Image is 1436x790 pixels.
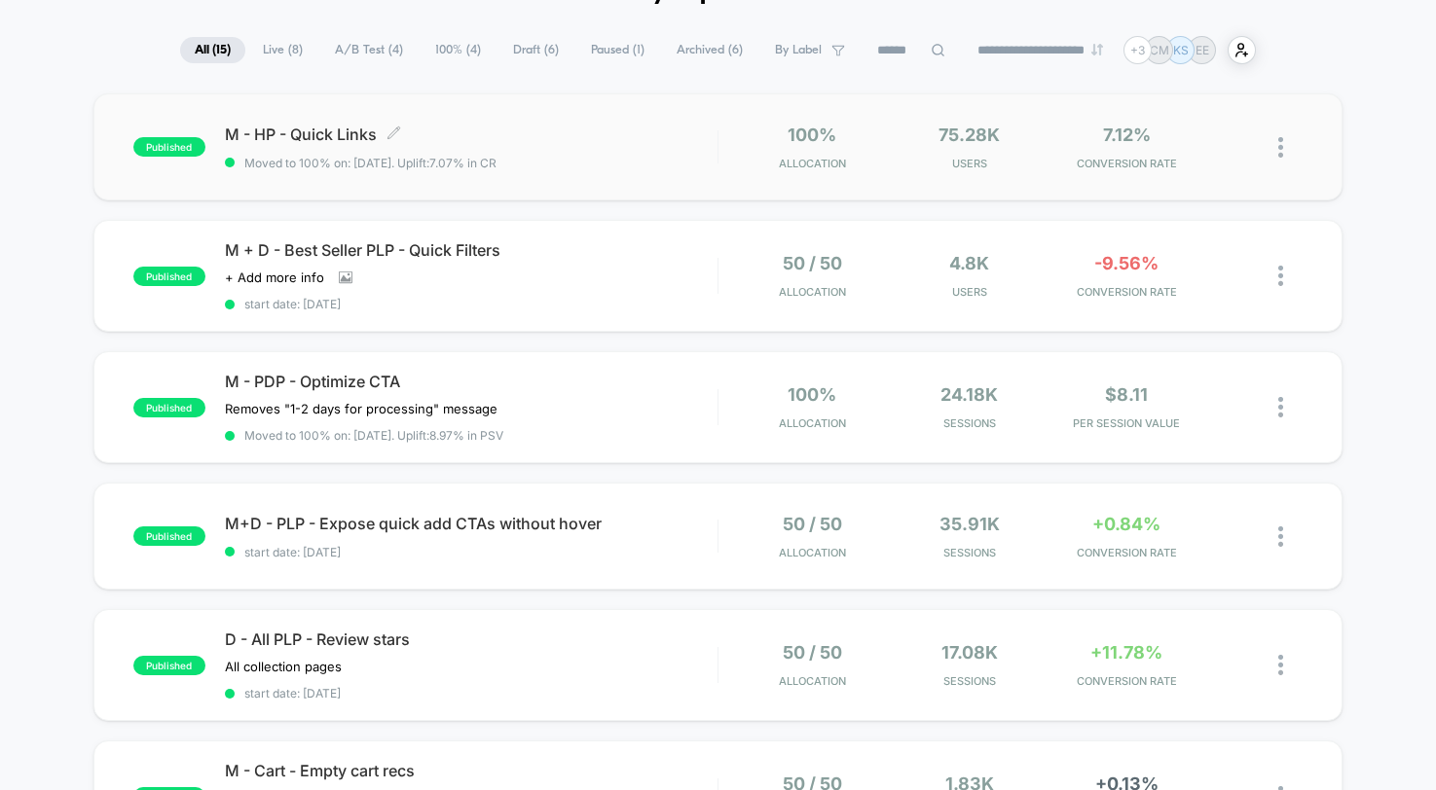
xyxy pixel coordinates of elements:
span: 17.08k [941,642,998,663]
span: All collection pages [225,659,342,674]
span: CONVERSION RATE [1053,285,1201,299]
img: end [1091,44,1103,55]
span: +0.84% [1092,514,1160,534]
p: EE [1196,43,1209,57]
span: 24.18k [940,384,998,405]
span: M+D - PLP - Expose quick add CTAs without hover [225,514,718,533]
span: Users [896,285,1044,299]
span: PER SESSION VALUE [1053,416,1201,430]
span: M - PDP - Optimize CTA [225,372,718,391]
span: Moved to 100% on: [DATE] . Uplift: 7.07% in CR [244,156,497,170]
span: 100% [788,384,836,405]
span: M - Cart - Empty cart recs [225,761,718,780]
span: Sessions [896,546,1044,559]
span: published [133,398,205,417]
span: All ( 15 ) [180,37,245,63]
span: A/B Test ( 4 ) [320,37,418,63]
span: Allocation [779,674,846,688]
span: CONVERSION RATE [1053,546,1201,559]
span: Archived ( 6 ) [662,37,757,63]
p: CM [1150,43,1169,57]
span: M + D - Best Seller PLP - Quick Filters [225,240,718,260]
img: close [1278,655,1283,675]
span: start date: [DATE] [225,297,718,311]
span: Removes "1-2 days for processing" message [225,401,497,416]
span: published [133,267,205,286]
span: Draft ( 6 ) [498,37,573,63]
span: + Add more info [225,269,324,285]
span: Live ( 8 ) [248,37,317,63]
span: 4.8k [949,253,989,273]
span: published [133,526,205,546]
span: -9.56% [1094,253,1159,273]
span: CONVERSION RATE [1053,157,1201,170]
span: 100% ( 4 ) [421,37,496,63]
span: M - HP - Quick Links [225,125,718,144]
span: start date: [DATE] [225,686,718,700]
img: close [1278,397,1283,417]
span: Moved to 100% on: [DATE] . Uplift: 8.97% in PSV [244,428,503,443]
span: 50 / 50 [783,253,842,273]
span: 7.12% [1103,125,1151,145]
span: Sessions [896,674,1044,688]
span: Allocation [779,546,846,559]
span: CONVERSION RATE [1053,674,1201,688]
div: + 3 [1123,36,1152,64]
span: Allocation [779,157,846,170]
span: start date: [DATE] [225,545,718,559]
span: 50 / 50 [783,514,842,534]
img: close [1278,266,1283,286]
img: close [1278,137,1283,158]
span: 35.91k [939,514,1000,534]
span: 100% [788,125,836,145]
span: 50 / 50 [783,642,842,663]
span: published [133,137,205,157]
span: 75.28k [939,125,1000,145]
span: By Label [775,43,822,57]
img: close [1278,526,1283,547]
span: published [133,656,205,675]
span: Sessions [896,416,1044,430]
span: Users [896,157,1044,170]
span: D - All PLP - Review stars [225,629,718,649]
span: Allocation [779,285,846,299]
p: KS [1173,43,1189,57]
span: Paused ( 1 ) [576,37,659,63]
span: Allocation [779,416,846,430]
span: +11.78% [1090,642,1162,663]
span: $8.11 [1105,384,1148,405]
